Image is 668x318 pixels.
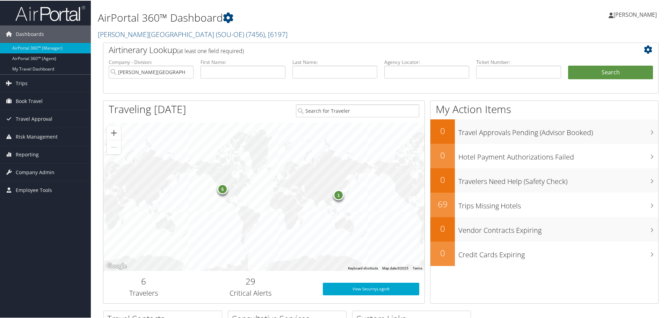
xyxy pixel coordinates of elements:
[430,149,455,161] h2: 0
[217,183,227,194] div: 5
[430,143,658,168] a: 0Hotel Payment Authorizations Failed
[458,124,658,137] h3: Travel Approvals Pending (Advisor Booked)
[430,168,658,192] a: 0Travelers Need Help (Safety Check)
[16,127,58,145] span: Risk Management
[16,92,43,109] span: Book Travel
[177,46,244,54] span: (at least one field required)
[382,266,408,269] span: Map data ©2025
[265,29,288,38] span: , [ 6197 ]
[16,163,55,180] span: Company Admin
[333,189,344,200] div: 1
[109,43,607,55] h2: Airtinerary Lookup
[430,101,658,116] h1: My Action Items
[458,197,658,210] h3: Trips Missing Hotels
[189,288,312,297] h3: Critical Alerts
[413,266,422,269] a: Terms (opens in new tab)
[109,101,186,116] h1: Traveling [DATE]
[109,58,194,65] label: Company - Division:
[476,58,561,65] label: Ticket Number:
[292,58,377,65] label: Last Name:
[16,145,39,163] span: Reporting
[430,222,455,234] h2: 0
[458,148,658,161] h3: Hotel Payment Authorizations Failed
[105,261,128,270] img: Google
[458,172,658,186] h3: Travelers Need Help (Safety Check)
[98,29,288,38] a: [PERSON_NAME][GEOGRAPHIC_DATA] (SOU-OE)
[568,65,653,79] button: Search
[609,3,664,24] a: [PERSON_NAME]
[430,241,658,265] a: 0Credit Cards Expiring
[109,288,179,297] h3: Travelers
[15,5,85,21] img: airportal-logo.png
[16,25,44,42] span: Dashboards
[16,181,52,198] span: Employee Tools
[16,110,52,127] span: Travel Approval
[430,192,658,216] a: 69Trips Missing Hotels
[430,173,455,185] h2: 0
[107,140,121,154] button: Zoom out
[201,58,285,65] label: First Name:
[430,124,455,136] h2: 0
[430,198,455,209] h2: 69
[105,261,128,270] a: Open this area in Google Maps (opens a new window)
[107,125,121,139] button: Zoom in
[109,275,179,287] h2: 6
[246,29,265,38] span: ( 7456 )
[189,275,312,287] h2: 29
[458,221,658,235] h3: Vendor Contracts Expiring
[296,104,419,117] input: Search for Traveler
[323,282,419,295] a: View SecurityLogic®
[430,119,658,143] a: 0Travel Approvals Pending (Advisor Booked)
[458,246,658,259] h3: Credit Cards Expiring
[348,265,378,270] button: Keyboard shortcuts
[384,58,469,65] label: Agency Locator:
[16,74,28,91] span: Trips
[98,10,475,24] h1: AirPortal 360™ Dashboard
[613,10,657,18] span: [PERSON_NAME]
[430,246,455,258] h2: 0
[430,216,658,241] a: 0Vendor Contracts Expiring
